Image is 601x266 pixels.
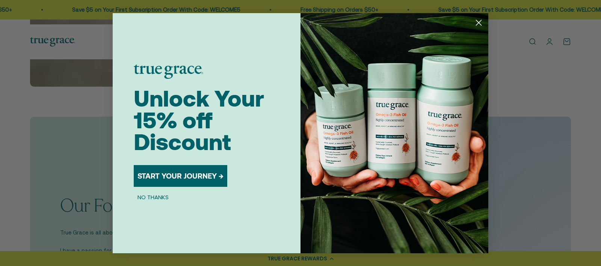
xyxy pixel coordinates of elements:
[134,193,172,202] button: NO THANKS
[134,86,264,155] span: Unlock Your 15% off Discount
[134,165,227,187] button: START YOUR JOURNEY →
[300,13,488,253] img: 098727d5-50f8-4f9b-9554-844bb8da1403.jpeg
[472,16,485,29] button: Close dialog
[134,65,203,79] img: logo placeholder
